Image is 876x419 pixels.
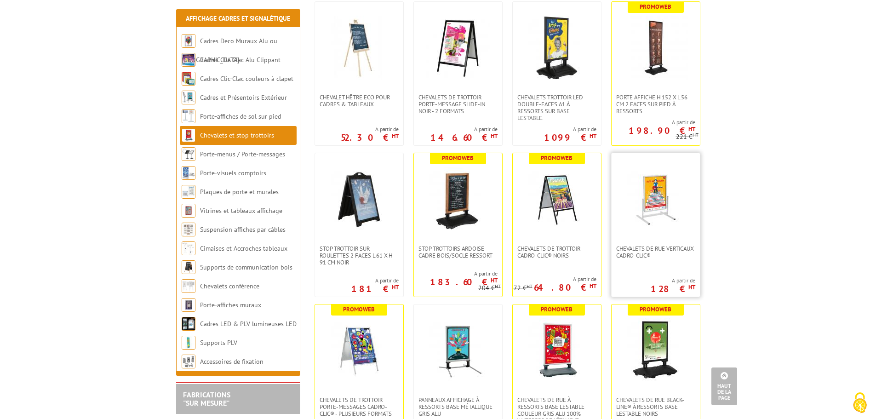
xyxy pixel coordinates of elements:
a: Chevalets de rue verticaux Cadro-Clic® [612,245,700,259]
sup: HT [688,283,695,291]
b: Promoweb [442,154,474,162]
img: Plaques de porte et murales [182,185,195,199]
b: Promoweb [541,154,573,162]
button: Cookies (fenêtre modale) [844,388,876,419]
p: 128 € [651,286,695,292]
a: Plaques de porte et murales [200,188,279,196]
img: Cadres LED & PLV lumineuses LED [182,317,195,331]
span: Chevalet hêtre ECO pour cadres & tableaux [320,94,399,108]
a: Porte Affiche H 152 x L 56 cm 2 faces sur pied à ressorts [612,94,700,115]
img: Suspension affiches par câbles [182,223,195,236]
img: Panneaux affichage à ressorts base métallique Gris Alu [426,318,490,383]
span: Panneaux affichage à ressorts base métallique Gris Alu [418,396,498,417]
span: Chevalets de trottoir Cadro-Clic® Noirs [517,245,596,259]
p: 1099 € [544,135,596,140]
b: Promoweb [640,305,671,313]
p: 183.60 € [430,279,498,285]
img: Porte-visuels comptoirs [182,166,195,180]
a: Cadres et Présentoirs Extérieur [200,93,287,102]
img: Chevalets et stop trottoirs [182,128,195,142]
img: Cadres Deco Muraux Alu ou Bois [182,34,195,48]
a: Chevalet hêtre ECO pour cadres & tableaux [315,94,403,108]
img: Chevalets Trottoir LED double-faces A1 à ressorts sur base lestable. [525,16,589,80]
b: Promoweb [343,305,375,313]
span: Chevalets Trottoir LED double-faces A1 à ressorts sur base lestable. [517,94,596,121]
span: A partir de [430,126,498,133]
p: 64.80 € [534,285,596,290]
a: Cadres Clic-Clac Alu Clippant [200,56,281,64]
p: 204 € [478,285,501,292]
a: Chevalets de trottoir porte-message Slide-in Noir - 2 formats [414,94,502,115]
span: Stop Trottoir sur roulettes 2 faces L 61 x H 91 cm Noir [320,245,399,266]
p: 198.90 € [629,128,695,133]
span: A partir de [651,277,695,284]
span: A partir de [514,276,596,283]
sup: HT [590,282,596,290]
img: Cimaises et Accroches tableaux [182,241,195,255]
a: Supports de communication bois [200,263,292,271]
img: Cadres et Présentoirs Extérieur [182,91,195,104]
a: Cadres Deco Muraux Alu ou [GEOGRAPHIC_DATA] [182,37,277,64]
img: Chevalets de rue verticaux Cadro-Clic® [624,167,688,231]
img: Chevalets de trottoir Cadro-Clic® Noirs [525,167,589,231]
span: Chevalets de trottoir porte-messages Cadro-Clic® - Plusieurs formats [320,396,399,417]
img: Accessoires de fixation [182,355,195,368]
img: Cookies (fenêtre modale) [848,391,871,414]
p: 221 € [676,133,699,140]
a: Chevalets de rue Black-Line® à ressorts base lestable Noirs [612,396,700,417]
a: Chevalets Trottoir LED double-faces A1 à ressorts sur base lestable. [513,94,601,121]
a: Suspension affiches par câbles [200,225,286,234]
a: Porte-menus / Porte-messages [200,150,285,158]
a: Chevalets conférence [200,282,259,290]
sup: HT [527,283,532,289]
img: STOP TROTTOIRS ARDOISE CADRE BOIS/SOCLE RESSORT [426,167,490,231]
b: Promoweb [640,3,671,11]
a: Vitrines et tableaux affichage [200,207,282,215]
p: 52.30 € [341,135,399,140]
a: Chevalets et stop trottoirs [200,131,274,139]
img: Vitrines et tableaux affichage [182,204,195,218]
img: Supports PLV [182,336,195,350]
span: A partir de [544,126,596,133]
a: Stop Trottoir sur roulettes 2 faces L 61 x H 91 cm Noir [315,245,403,266]
sup: HT [688,125,695,133]
sup: HT [495,283,501,289]
p: 146.60 € [430,135,498,140]
span: Chevalets de trottoir porte-message Slide-in Noir - 2 formats [418,94,498,115]
img: Cadres Clic-Clac couleurs à clapet [182,72,195,86]
a: Accessoires de fixation [200,357,263,366]
span: A partir de [612,119,695,126]
a: Cimaises et Accroches tableaux [200,244,287,253]
span: Porte Affiche H 152 x L 56 cm 2 faces sur pied à ressorts [616,94,695,115]
img: Chevalets de trottoir porte-message Slide-in Noir - 2 formats [426,16,490,80]
p: 181 € [351,286,399,292]
b: Promoweb [541,305,573,313]
img: Chevalets de trottoir porte-messages Cadro-Clic® - Plusieurs formats [327,318,391,383]
img: Supports de communication bois [182,260,195,274]
p: 72 € [514,285,532,292]
a: Porte-affiches de sol sur pied [200,112,281,121]
sup: HT [693,132,699,138]
sup: HT [491,132,498,140]
a: Panneaux affichage à ressorts base métallique Gris Alu [414,396,502,417]
a: Chevalets de trottoir porte-messages Cadro-Clic® - Plusieurs formats [315,396,403,417]
a: Cadres LED & PLV lumineuses LED [200,320,297,328]
sup: HT [491,276,498,284]
img: Chevalets conférence [182,279,195,293]
span: Chevalets de rue verticaux Cadro-Clic® [616,245,695,259]
a: Porte-affiches muraux [200,301,261,309]
span: A partir de [341,126,399,133]
sup: HT [392,132,399,140]
a: Porte-visuels comptoirs [200,169,266,177]
span: STOP TROTTOIRS ARDOISE CADRE BOIS/SOCLE RESSORT [418,245,498,259]
img: Porte-affiches muraux [182,298,195,312]
img: Chevalets de rue à ressorts base lestable couleur Gris Alu 100% waterproof/ étanche [525,318,589,383]
a: Chevalets de trottoir Cadro-Clic® Noirs [513,245,601,259]
img: Porte-menus / Porte-messages [182,147,195,161]
span: A partir de [351,277,399,284]
a: Affichage Cadres et Signalétique [186,14,290,23]
a: Cadres Clic-Clac couleurs à clapet [200,75,293,83]
img: Stop Trottoir sur roulettes 2 faces L 61 x H 91 cm Noir [327,167,391,231]
img: Chevalets de rue Black-Line® à ressorts base lestable Noirs [624,318,688,383]
span: A partir de [414,270,498,277]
